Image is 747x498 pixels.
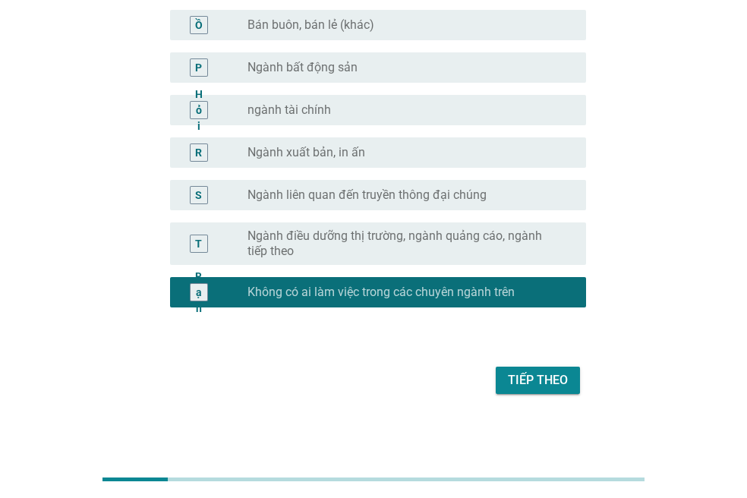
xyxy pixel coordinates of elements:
[195,87,203,131] font: Hỏi
[195,61,202,73] font: P
[247,188,487,202] font: Ngành liên quan đến truyền thông đại chúng
[247,60,358,74] font: Ngành bất động sản
[195,18,203,30] font: Ồ
[247,229,542,258] font: Ngành điều dưỡng thị trường, ngành quảng cáo, ngành tiếp theo
[195,237,202,249] font: T
[496,367,580,394] button: Tiếp theo
[508,373,568,387] font: Tiếp theo
[195,146,202,158] font: R
[247,145,365,159] font: Ngành xuất bản, in ấn
[195,269,202,314] font: Bạn
[247,17,374,32] font: Bán buôn, bán lẻ (khác)
[195,188,202,200] font: S
[247,285,515,299] font: Không có ai làm việc trong các chuyên ngành trên
[247,102,331,117] font: ngành tài chính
